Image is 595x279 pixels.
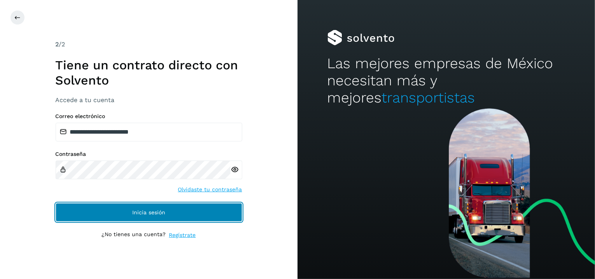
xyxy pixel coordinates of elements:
[56,41,59,48] span: 2
[56,96,242,104] h3: Accede a tu cuenta
[382,89,475,106] span: transportistas
[102,231,166,239] p: ¿No tienes una cuenta?
[56,151,242,157] label: Contraseña
[56,113,242,120] label: Correo electrónico
[132,210,165,215] span: Inicia sesión
[56,58,242,88] h1: Tiene un contrato directo con Solvento
[327,55,565,107] h2: Las mejores empresas de México necesitan más y mejores
[56,40,242,49] div: /2
[56,203,242,222] button: Inicia sesión
[169,231,196,239] a: Regístrate
[178,185,242,194] a: Olvidaste tu contraseña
